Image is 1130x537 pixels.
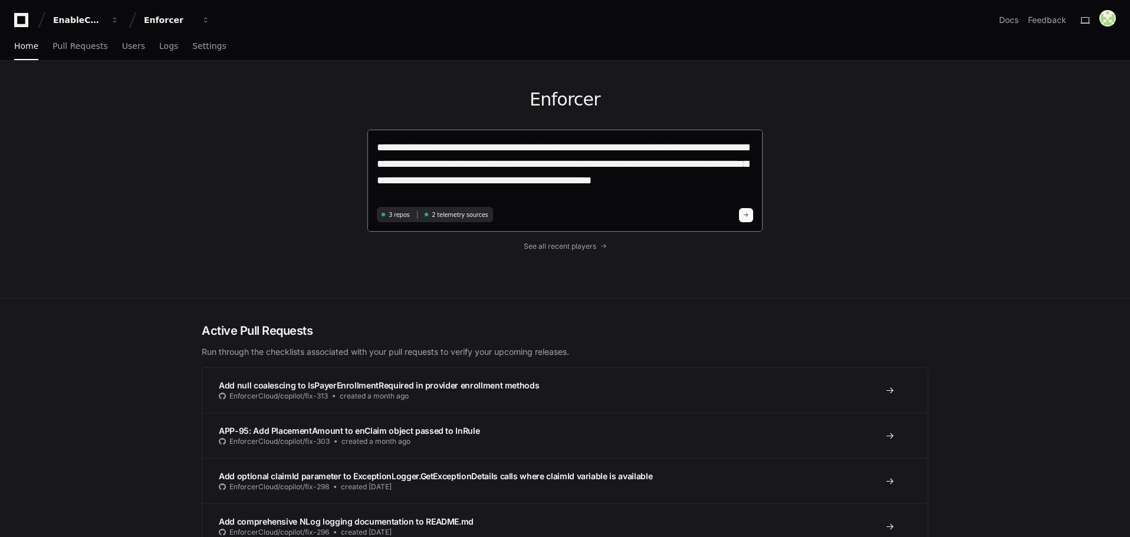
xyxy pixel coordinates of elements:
[192,33,226,60] a: Settings
[341,528,392,537] span: created [DATE]
[144,14,195,26] div: Enforcer
[367,242,763,251] a: See all recent players
[122,33,145,60] a: Users
[202,346,928,358] p: Run through the checklists associated with your pull requests to verify your upcoming releases.
[367,89,763,110] h1: Enforcer
[389,210,410,219] span: 3 repos
[999,14,1019,26] a: Docs
[202,413,928,458] a: APP-95: Add PlacementAmount to enClaim object passed to InRuleEnforcerCloud/copilot/fix-303create...
[219,516,474,526] span: Add comprehensive NLog logging documentation to README.md
[524,242,596,251] span: See all recent players
[202,322,928,339] h2: Active Pull Requests
[432,210,488,219] span: 2 telemetry sources
[14,33,38,60] a: Home
[219,426,479,436] span: APP-95: Add PlacementAmount to enClaim object passed to InRule
[229,528,329,537] span: EnforcerCloud/copilot/fix-296
[14,42,38,50] span: Home
[192,42,226,50] span: Settings
[202,458,928,503] a: Add optional claimId parameter to ExceptionLogger.GetExceptionDetails calls where claimId variabl...
[229,437,330,446] span: EnforcerCloud/copilot/fix-303
[229,482,329,492] span: EnforcerCloud/copilot/fix-298
[202,368,928,413] a: Add null coalescing to IsPayerEnrollmentRequired in provider enrollment methodsEnforcerCloud/copi...
[1099,10,1116,27] img: 181785292
[229,391,328,401] span: EnforcerCloud/copilot/fix-313
[52,33,107,60] a: Pull Requests
[341,482,392,492] span: created [DATE]
[53,14,104,26] div: EnableComp
[219,380,539,390] span: Add null coalescing to IsPayerEnrollmentRequired in provider enrollment methods
[52,42,107,50] span: Pull Requests
[219,471,652,481] span: Add optional claimId parameter to ExceptionLogger.GetExceptionDetails calls where claimId variabl...
[159,33,178,60] a: Logs
[48,9,124,31] button: EnableComp
[159,42,178,50] span: Logs
[139,9,215,31] button: Enforcer
[340,391,409,401] span: created a month ago
[341,437,410,446] span: created a month ago
[1028,14,1066,26] button: Feedback
[122,42,145,50] span: Users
